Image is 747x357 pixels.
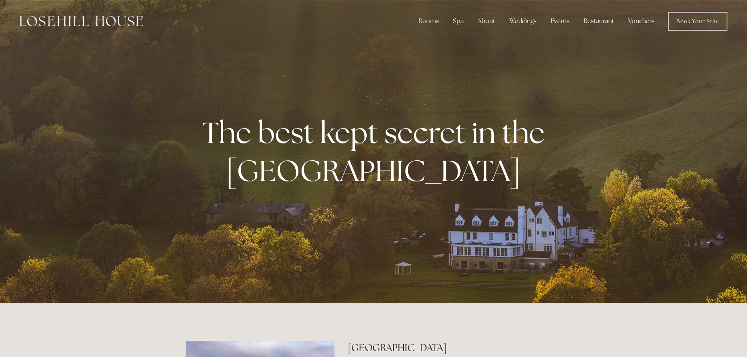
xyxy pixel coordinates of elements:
[412,13,445,29] div: Rooms
[544,13,576,29] div: Events
[503,13,543,29] div: Weddings
[668,12,727,31] a: Book Your Stay
[348,341,561,355] h2: [GEOGRAPHIC_DATA]
[20,16,143,26] img: Losehill House
[577,13,620,29] div: Restaurant
[202,113,551,190] strong: The best kept secret in the [GEOGRAPHIC_DATA]
[447,13,470,29] div: Spa
[622,13,661,29] a: Vouchers
[471,13,502,29] div: About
